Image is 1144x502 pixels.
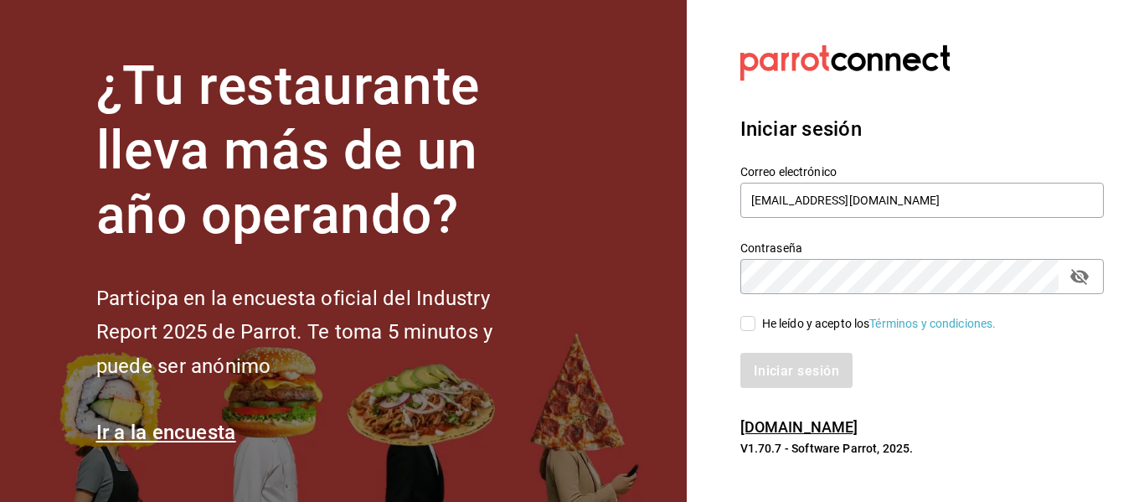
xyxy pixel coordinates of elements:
font: V1.70.7 - Software Parrot, 2025. [740,442,914,455]
font: He leído y acepto los [762,317,870,330]
font: Iniciar sesión [740,117,862,141]
a: Ir a la encuesta [96,421,236,444]
font: Correo electrónico [740,165,837,179]
button: campo de contraseña [1065,262,1094,291]
input: Ingresa tu correo electrónico [740,183,1104,218]
a: [DOMAIN_NAME] [740,418,858,436]
font: ¿Tu restaurante lleva más de un año operando? [96,54,480,246]
a: Términos y condiciones. [869,317,996,330]
font: Contraseña [740,241,802,255]
font: Participa en la encuesta oficial del Industry Report 2025 de Parrot. Te toma 5 minutos y puede se... [96,287,492,379]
